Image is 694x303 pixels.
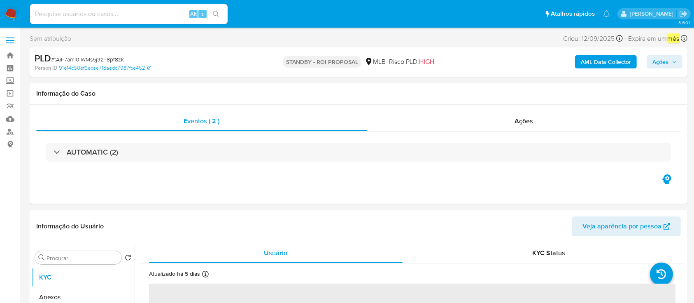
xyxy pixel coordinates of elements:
[35,64,57,72] b: Person ID
[572,216,681,236] button: Veja aparência por pessoa
[36,222,104,230] h1: Informação do Usuário
[184,116,220,126] span: Eventos ( 2 )
[283,56,361,68] p: STANDBY - ROI PROPOSAL
[419,57,434,66] span: HIGH
[67,148,118,157] h3: AUTOMATIC (2)
[581,55,631,68] b: AML Data Collector
[264,248,287,258] span: Usuário
[624,33,626,44] span: -
[190,10,197,18] span: Alt
[652,55,668,68] span: Ações
[51,55,124,63] span: # tAiF7amI0lWMs5j3zF8pf8zk
[551,9,595,18] span: Atalhos rápidos
[365,57,386,66] div: MLB
[32,268,135,287] button: KYC
[201,10,204,18] span: s
[389,57,434,66] span: Risco PLD:
[532,248,565,258] span: KYC Status
[679,9,688,18] a: Sair
[582,216,661,236] span: Veja aparência por pessoa
[628,34,680,43] span: Expira em um
[603,10,610,17] a: Notificações
[30,34,71,43] span: Sem atribuição
[647,55,682,68] button: Ações
[38,254,45,261] button: Procurar
[47,254,118,262] input: Procurar
[630,10,676,18] p: vinicius.santiago@mercadolivre.com
[30,9,228,19] input: Pesquise usuários ou casos...
[35,52,51,65] b: PLD
[149,270,200,278] p: Atualizado há 5 dias
[575,55,637,68] button: AML Data Collector
[36,89,681,98] h1: Informação do Caso
[515,116,533,126] span: Ações
[59,64,151,72] a: 91e14c50ef6ecee71daedc7987fce452
[207,8,224,20] button: search-icon
[125,254,131,263] button: Retornar ao pedido padrão
[563,33,623,44] div: Criou: 12/09/2025
[667,33,680,43] em: mês
[46,143,671,162] div: AUTOMATIC (2)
